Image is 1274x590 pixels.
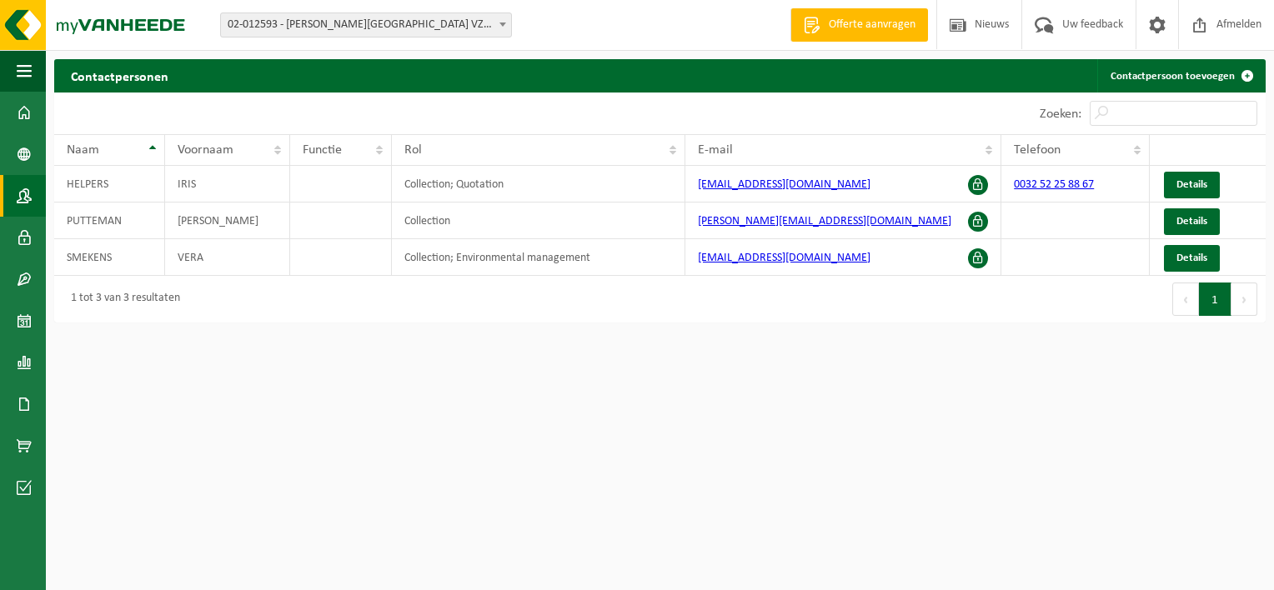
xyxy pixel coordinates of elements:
[1231,282,1257,316] button: Next
[1164,245,1220,272] a: Details
[67,143,99,157] span: Naam
[698,215,951,227] a: [PERSON_NAME][EMAIL_ADDRESS][DOMAIN_NAME]
[698,178,870,191] a: [EMAIL_ADDRESS][DOMAIN_NAME]
[1164,208,1220,235] a: Details
[54,166,165,202] td: HELPERS
[1176,252,1207,263] span: Details
[303,143,342,157] span: Functie
[825,17,920,33] span: Offerte aanvragen
[220,12,512,37] span: 02-012593 - OSCAR ROMERO COLLEGE VZW/NOORDLAAN 51 - DENDERMONDE
[698,252,870,264] a: [EMAIL_ADDRESS][DOMAIN_NAME]
[165,166,289,202] td: IRIS
[404,143,422,157] span: Rol
[790,8,928,42] a: Offerte aanvragen
[165,202,289,239] td: [PERSON_NAME]
[698,143,733,157] span: E-mail
[54,202,165,239] td: PUTTEMAN
[1176,179,1207,190] span: Details
[1176,216,1207,227] span: Details
[63,284,180,314] div: 1 tot 3 van 3 resultaten
[54,59,185,92] h2: Contactpersonen
[221,13,511,37] span: 02-012593 - OSCAR ROMERO COLLEGE VZW/NOORDLAAN 51 - DENDERMONDE
[1097,59,1264,92] a: Contactpersoon toevoegen
[165,239,289,276] td: VERA
[1040,107,1081,121] label: Zoeken:
[54,239,165,276] td: SMEKENS
[1014,178,1094,191] a: 0032 52 25 88 67
[1164,172,1220,198] a: Details
[1172,282,1199,316] button: Previous
[1199,282,1231,316] button: 1
[1014,143,1061,157] span: Telefoon
[178,143,233,157] span: Voornaam
[392,239,686,276] td: Collection; Environmental management
[392,166,686,202] td: Collection; Quotation
[392,202,686,239] td: Collection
